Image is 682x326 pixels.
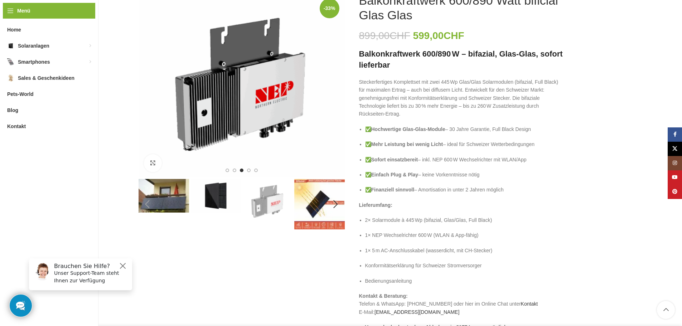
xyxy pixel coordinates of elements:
[668,156,682,170] a: Instagram Social Link
[359,293,408,299] strong: Kontakt & Beratung:
[359,202,392,208] strong: Lieferumfang:
[190,179,241,213] img: Balkonkraftwerke mit edlem Schwarz Schwarz Design
[365,156,565,164] p: ✅ – inkl. NEP 600 W Wechselrichter mit WLAN/App
[365,171,565,179] p: ✅ – keine Vorkenntnisse nötig
[7,104,18,117] span: Blog
[365,262,565,269] p: Konformitätserklärung für Schweizer Stromversorger
[294,179,345,229] div: 4 / 6
[365,231,565,239] p: 1× NEP Wechselrichter 600 W (WLAN & App-fähig)
[359,49,563,69] strong: Balkonkraftwerk 600/890 W – bifazial, Glas-Glas, sofort lieferbar
[365,216,565,224] p: 2× Solarmodule à 445 Wp (bifazial, Glas/Glas, Full Black)
[371,126,445,132] strong: Hochwertige Glas-Glas-Module
[7,58,14,65] img: Smartphones
[31,10,105,17] h6: Brauchen Sie Hilfe?
[254,169,258,172] li: Go to slide 5
[371,141,443,147] strong: Mehr Leistung bei wenig Licht
[327,195,345,213] div: Next slide
[668,170,682,185] a: YouTube Social Link
[371,187,415,193] strong: Finanziell sinnvoll
[226,169,229,172] li: Go to slide 1
[10,10,28,28] img: Customer service
[7,74,14,82] img: Sales & Geschenkideen
[371,157,418,162] strong: Sofort einsatzbereit
[365,186,565,194] p: ✅ – Amortisation in unter 2 Jahren möglich
[413,30,464,41] bdi: 599,00
[7,120,26,133] span: Kontakt
[7,88,34,101] span: Pets-World
[17,7,30,15] span: Menü
[31,17,105,32] p: Unser Support-Team steht Ihnen zur Verfügung
[365,125,565,133] p: ✅ – 30 Jahre Garantie, Full Black Design
[359,30,410,41] bdi: 899,00
[359,292,565,316] p: Telefon & WhatsApp: [PHONE_NUMBER] oder hier im Online Chat unter E-Mail:
[247,169,251,172] li: Go to slide 4
[95,9,104,18] button: Close
[18,72,74,84] span: Sales & Geschenkideen
[242,179,293,224] img: Nep600 Wechselrichter
[365,140,565,148] p: ✅ – ideal für Schweizer Wetterbedingungen
[444,30,464,41] span: CHF
[233,169,236,172] li: Go to slide 2
[668,127,682,142] a: Facebook Social Link
[521,301,538,307] a: Kontakt
[139,195,156,213] div: Previous slide
[668,185,682,199] a: Pinterest Social Link
[242,179,294,224] div: 3 / 6
[18,39,49,52] span: Solaranlagen
[374,309,459,315] a: [EMAIL_ADDRESS][DOMAIN_NAME]
[7,42,14,49] img: Solaranlagen
[371,172,418,177] strong: Einfach Plug & Play
[365,277,565,285] p: Bedienungsanleitung
[139,179,189,213] img: Balkonkraftwerk 600/890 Watt bificial Glas Glas
[365,247,565,254] p: 1× 5 m AC-Anschlusskabel (wasserdicht, mit CH-Stecker)
[190,179,242,213] div: 2 / 6
[294,179,345,229] img: Balkonkraftwerk 600/890 Watt bificial Glas Glas – Bild 4
[18,55,50,68] span: Smartphones
[390,30,410,41] span: CHF
[668,142,682,156] a: X Social Link
[240,169,243,172] li: Go to slide 3
[138,179,190,213] div: 1 / 6
[7,23,21,36] span: Home
[657,301,675,319] a: Scroll to top button
[359,78,565,118] p: Steckerfertiges Komplettset mit zwei 445 Wp Glas/Glas Solarmodulen (bifazial, Full Black) für max...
